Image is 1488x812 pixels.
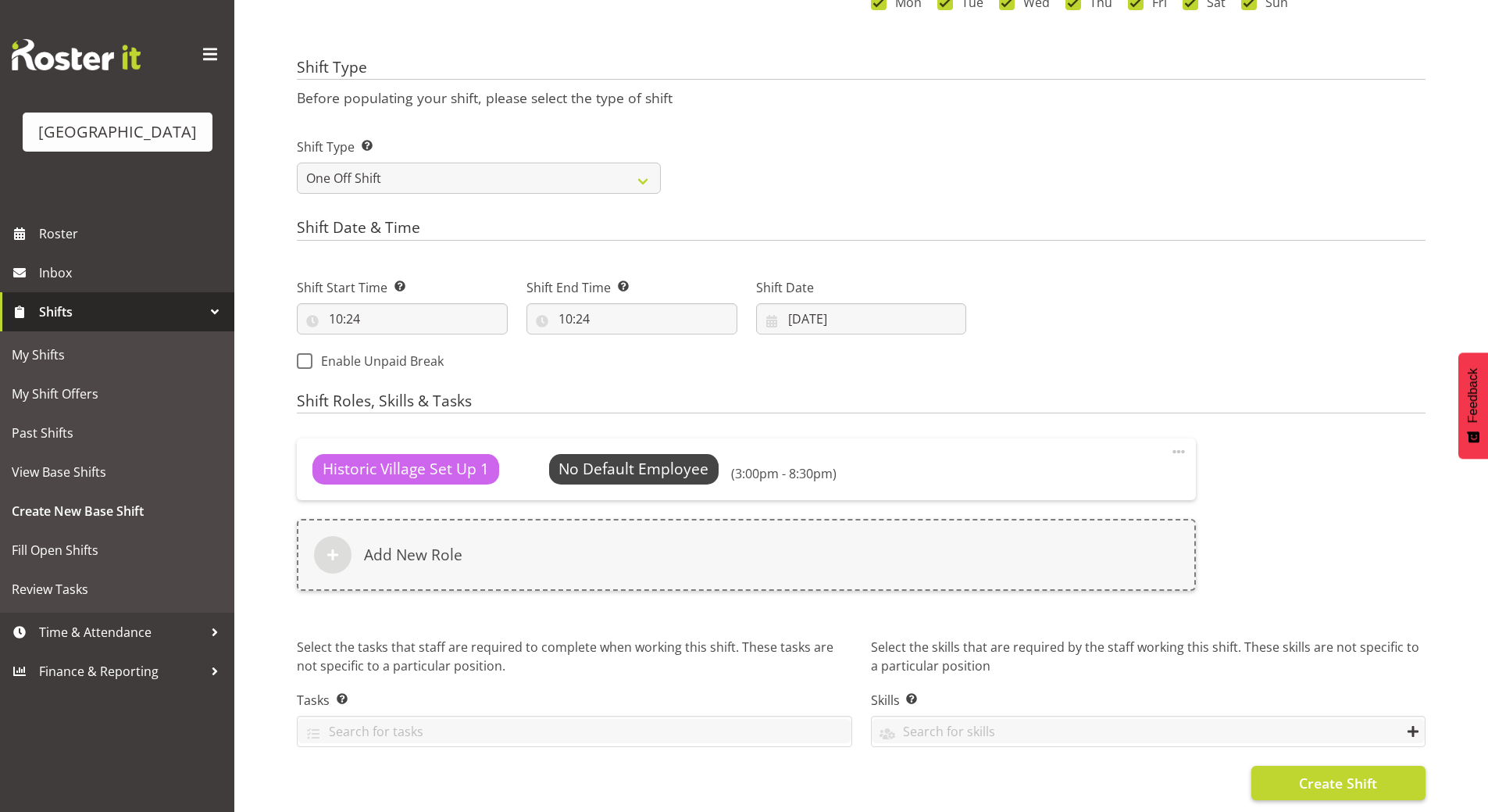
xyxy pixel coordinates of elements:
h4: Shift Type [297,59,1426,80]
label: Shift End Time [526,278,737,297]
h6: (3:00pm - 8:30pm) [731,466,837,481]
h4: Shift Roles, Skills & Tasks [297,392,1426,414]
span: View Base Shifts [12,460,223,484]
span: My Shift Offers [12,382,223,406]
label: Tasks [297,691,852,710]
button: Create Shift [1251,766,1426,800]
h6: Add New Role [364,546,462,564]
p: Before populating your shift, please select the type of shift [297,89,1426,106]
a: My Shift Offers [4,374,230,413]
label: Shift Date [756,278,967,297]
span: Shifts [39,300,203,324]
a: Past Shifts [4,413,230,453]
h4: Shift Date & Time [297,219,1426,241]
label: Skills [871,691,1426,710]
label: Shift Start Time [297,278,508,297]
a: My Shifts [4,335,230,374]
input: Click to select... [297,303,508,334]
span: No Default Employee [558,458,708,479]
span: Past Shifts [12,421,223,445]
label: Shift Type [297,138,661,156]
a: Fill Open Shifts [4,531,230,570]
input: Click to select... [526,303,737,334]
p: Select the skills that are required by the staff working this shift. These skills are not specifi... [871,638,1426,678]
span: Review Tasks [12,578,223,601]
span: Roster [39,222,227,245]
span: Inbox [39,261,227,284]
span: Create New Base Shift [12,499,223,523]
span: Create Shift [1299,773,1377,793]
div: [GEOGRAPHIC_DATA] [38,120,197,144]
button: Feedback - Show survey [1458,352,1488,459]
img: Rosterit website logo [12,39,141,70]
input: Click to select... [756,303,967,334]
input: Search for skills [872,719,1426,743]
a: Review Tasks [4,570,230,609]
span: Finance & Reporting [39,660,203,683]
span: Time & Attendance [39,621,203,644]
input: Search for tasks [298,719,851,743]
span: Fill Open Shifts [12,538,223,562]
span: Enable Unpaid Break [312,353,444,369]
a: View Base Shifts [4,453,230,492]
a: Create New Base Shift [4,492,230,531]
span: My Shifts [12,343,223,367]
p: Select the tasks that staff are required to complete when working this shift. These tasks are not... [297,638,852,678]
span: Historic Village Set Up 1 [323,458,489,481]
span: Feedback [1466,368,1480,423]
